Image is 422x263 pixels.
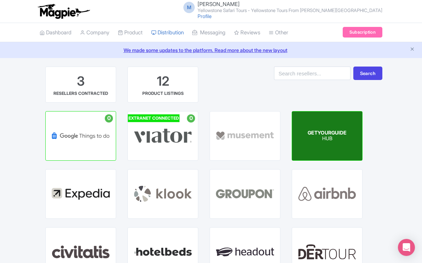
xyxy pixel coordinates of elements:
[410,46,415,54] button: Close announcement
[45,111,116,161] a: 0
[183,2,195,13] span: M
[308,130,347,136] span: GETYOURGUIDE
[274,67,350,80] input: Search resellers...
[36,4,91,19] img: logo-ab69f6fb50320c5b225c76a69d11143b.png
[198,13,212,19] a: Profile
[40,23,72,42] a: Dashboard
[127,67,198,103] a: 12 PRODUCT LISTINGS
[269,23,288,42] a: Other
[192,23,226,42] a: Messaging
[343,27,382,38] a: Subscription
[308,136,347,142] p: HUB
[353,67,382,80] button: Search
[234,23,260,42] a: Reviews
[292,111,363,161] a: GETYOURGUIDE HUB
[198,1,240,7] span: [PERSON_NAME]
[198,8,382,13] small: Yellowstone Safari Tours - Yellowstone Tours From [PERSON_NAME][GEOGRAPHIC_DATA]
[398,239,415,256] div: Open Intercom Messenger
[53,90,108,97] div: RESELLERS CONTRACTED
[142,90,184,97] div: PRODUCT LISTINGS
[80,23,109,42] a: Company
[77,73,85,90] div: 3
[127,111,198,161] a: EXTRANET CONNECTED 0
[157,73,169,90] div: 12
[151,23,184,42] a: Distribution
[4,46,418,54] a: We made some updates to the platform. Read more about the new layout
[179,1,382,13] a: M [PERSON_NAME] Yellowstone Safari Tours - Yellowstone Tours From [PERSON_NAME][GEOGRAPHIC_DATA]
[118,23,143,42] a: Product
[45,67,116,103] a: 3 RESELLERS CONTRACTED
